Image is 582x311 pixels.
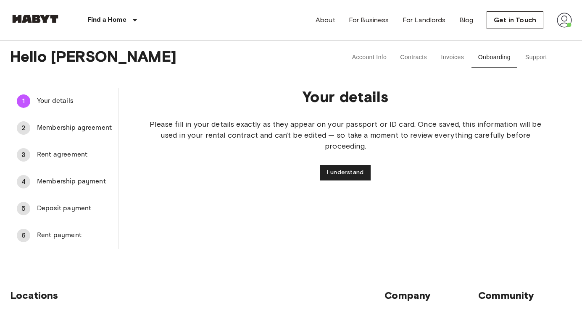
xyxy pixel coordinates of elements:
div: 6Rent payment [10,225,119,246]
button: Invoices [434,47,471,68]
span: Membership payment [37,177,112,187]
div: 2 [17,121,30,135]
button: Onboarding [471,47,517,68]
div: 5 [17,202,30,215]
a: Get in Touch [487,11,543,29]
a: For Business [349,15,389,25]
span: Company [384,289,431,301]
div: 4Membership payment [10,172,119,192]
p: Your details [146,88,545,105]
div: 2Membership agreement [10,118,119,138]
div: 3 [17,148,30,162]
a: About [316,15,335,25]
span: Rent payment [37,230,112,240]
p: Find a Home [87,15,126,25]
span: Please fill in your details exactly as they appear on your passport or ID card. Once saved, this ... [146,119,545,152]
button: Support [517,47,555,68]
span: Locations [10,289,58,301]
span: Community [478,289,534,301]
div: 4 [17,175,30,188]
button: Contracts [393,47,434,68]
button: I understand [320,165,371,180]
div: 3Rent agreement [10,145,119,165]
a: For Landlords [403,15,446,25]
span: Hello [PERSON_NAME] [10,47,322,68]
span: Deposit payment [37,204,112,214]
button: Account Info [345,47,394,68]
div: 1Your details [10,91,119,111]
div: 1 [17,94,30,108]
span: Membership agreement [37,123,112,133]
span: Rent agreement [37,150,112,160]
span: Your details [37,96,112,106]
div: 6 [17,229,30,242]
img: Habyt [10,15,61,23]
div: 5Deposit payment [10,199,119,219]
a: Blog [459,15,474,25]
img: avatar [557,13,572,28]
